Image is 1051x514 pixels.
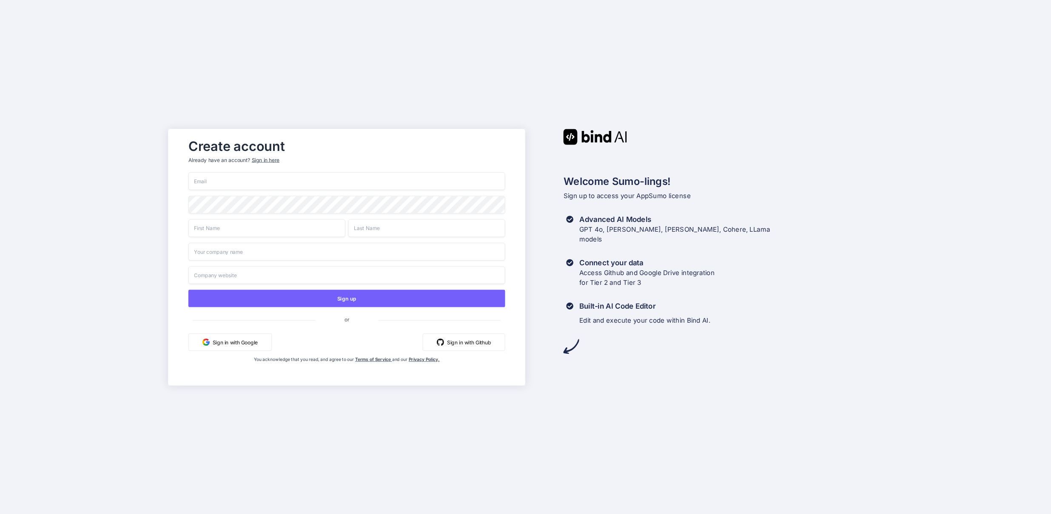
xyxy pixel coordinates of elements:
img: google [202,338,210,346]
p: Already have an account? [188,156,505,163]
h3: Advanced AI Models [579,214,770,224]
img: arrow [564,338,579,354]
p: GPT 4o, [PERSON_NAME], [PERSON_NAME], Cohere, LLama models [579,224,770,244]
button: Sign up [188,290,505,307]
h2: Create account [188,140,505,152]
div: Sign in here [252,156,279,163]
button: Sign in with Google [188,333,272,351]
button: Sign in with Github [423,333,505,351]
p: Sign up to access your AppSumo license [564,191,883,201]
input: Email [188,172,505,190]
img: Bind AI logo [564,129,627,145]
div: You acknowledge that you read, and agree to our and our [241,356,453,379]
a: Terms of Service [355,356,392,362]
input: Your company name [188,243,505,261]
span: or [316,310,378,328]
img: github [437,338,444,346]
input: Company website [188,266,505,284]
h3: Connect your data [579,257,715,267]
input: Last Name [348,219,505,237]
p: Access Github and Google Drive integration for Tier 2 and Tier 3 [579,267,715,288]
input: First Name [188,219,345,237]
h2: Welcome Sumo-lings! [564,173,883,189]
a: Privacy Policy. [409,356,440,362]
p: Edit and execute your code within Bind AI. [579,315,710,325]
h3: Built-in AI Code Editor [579,301,710,311]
